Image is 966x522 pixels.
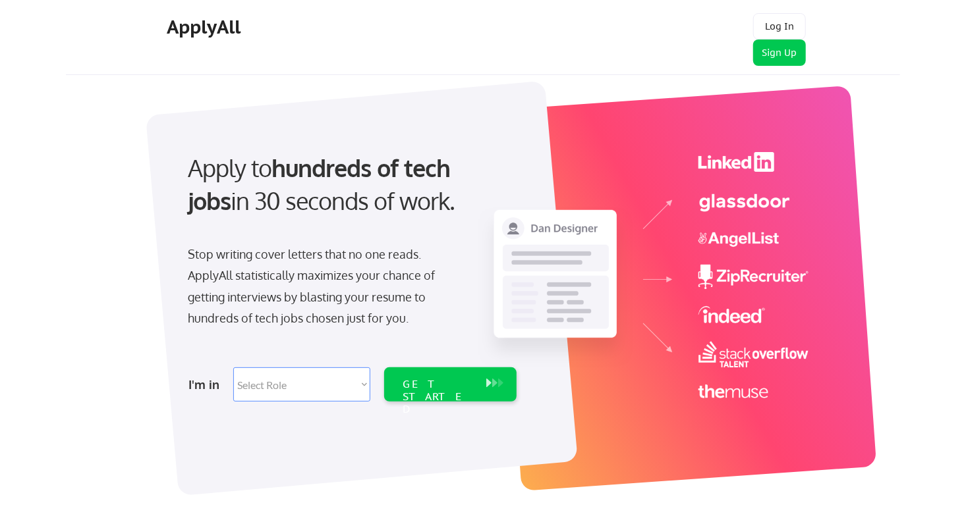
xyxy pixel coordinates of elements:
[403,378,473,416] div: GET STARTED
[188,151,511,218] div: Apply to in 30 seconds of work.
[188,244,459,329] div: Stop writing cover letters that no one reads. ApplyAll statistically maximizes your chance of get...
[188,153,456,215] strong: hundreds of tech jobs
[188,374,225,395] div: I'm in
[167,16,244,38] div: ApplyAll
[753,39,806,66] button: Sign Up
[753,13,806,39] button: Log In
